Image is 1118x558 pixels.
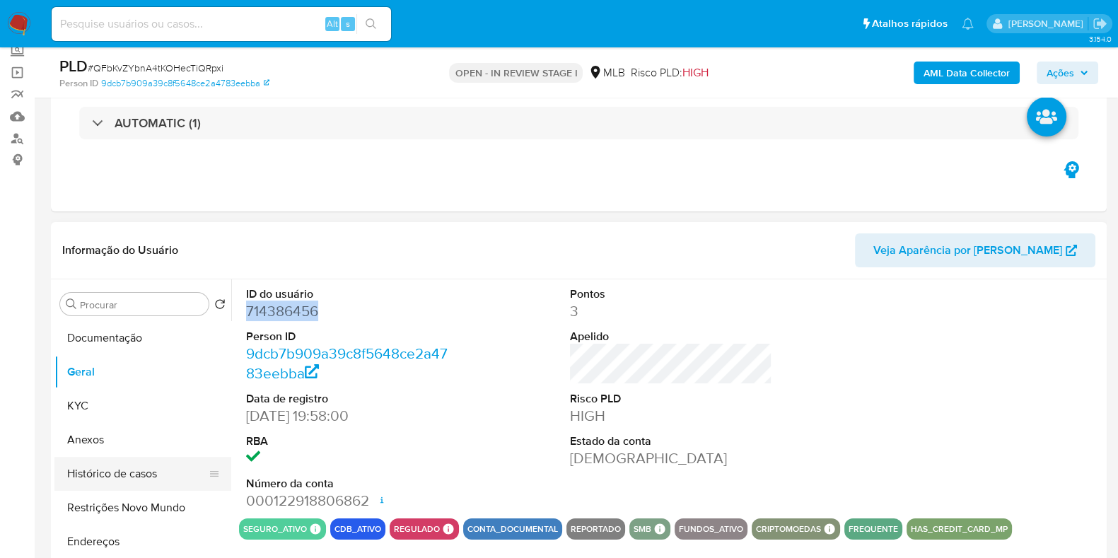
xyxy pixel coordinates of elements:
[570,329,772,344] dt: Apelido
[849,526,898,532] button: frequente
[246,434,448,449] dt: RBA
[54,491,231,525] button: Restrições Novo Mundo
[80,298,203,311] input: Procurar
[630,65,708,81] span: Risco PLD:
[243,526,307,532] button: seguro_ativo
[327,17,338,30] span: Alt
[101,77,269,90] a: 9dcb7b909a39c8f5648ce2a4783eebba
[682,64,708,81] span: HIGH
[571,526,621,532] button: reportado
[570,406,772,426] dd: HIGH
[855,233,1095,267] button: Veja Aparência por [PERSON_NAME]
[570,391,772,407] dt: Risco PLD
[346,17,350,30] span: s
[1093,16,1107,31] a: Sair
[115,115,201,131] h3: AUTOMATIC (1)
[59,77,98,90] b: Person ID
[911,526,1008,532] button: has_credit_card_mp
[570,301,772,321] dd: 3
[54,423,231,457] button: Anexos
[1047,62,1074,84] span: Ações
[1088,33,1111,45] span: 3.154.0
[634,526,651,532] button: smb
[54,355,231,389] button: Geral
[246,343,448,383] a: 9dcb7b909a39c8f5648ce2a4783eebba
[62,243,178,257] h1: Informação do Usuário
[214,298,226,314] button: Retornar ao pedido padrão
[394,526,440,532] button: regulado
[66,298,77,310] button: Procurar
[1008,17,1088,30] p: jonathan.shikay@mercadolivre.com
[246,286,448,302] dt: ID do usuário
[756,526,821,532] button: criptomoedas
[246,491,448,511] dd: 000122918806862
[924,62,1010,84] b: AML Data Collector
[79,107,1078,139] div: AUTOMATIC (1)
[54,389,231,423] button: KYC
[872,16,948,31] span: Atalhos rápidos
[356,14,385,34] button: search-icon
[570,434,772,449] dt: Estado da conta
[449,63,583,83] p: OPEN - IN REVIEW STAGE I
[246,329,448,344] dt: Person ID
[334,526,381,532] button: cdb_ativo
[873,233,1062,267] span: Veja Aparência por [PERSON_NAME]
[467,526,558,532] button: conta_documental
[54,457,220,491] button: Histórico de casos
[246,301,448,321] dd: 714386456
[914,62,1020,84] button: AML Data Collector
[1037,62,1098,84] button: Ações
[588,65,624,81] div: MLB
[570,448,772,468] dd: [DEMOGRAPHIC_DATA]
[679,526,743,532] button: fundos_ativo
[570,286,772,302] dt: Pontos
[246,476,448,492] dt: Número da conta
[54,321,231,355] button: Documentação
[88,61,223,75] span: # QFbKvZYbnA4tKOHecTiQRpxi
[246,391,448,407] dt: Data de registro
[246,406,448,426] dd: [DATE] 19:58:00
[52,15,391,33] input: Pesquise usuários ou casos...
[962,18,974,30] a: Notificações
[59,54,88,77] b: PLD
